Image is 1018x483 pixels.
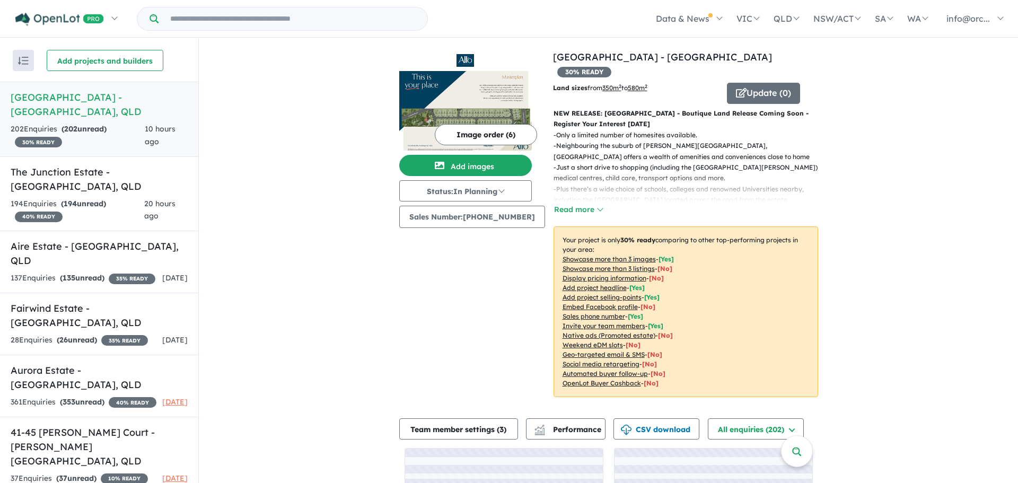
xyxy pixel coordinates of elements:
div: 361 Enquir ies [11,396,156,409]
span: [DATE] [162,397,188,407]
span: [No] [626,341,640,349]
u: 350 m [602,84,621,92]
u: OpenLot Buyer Cashback [563,379,641,387]
u: Showcase more than 3 images [563,255,656,263]
span: 20 hours ago [144,199,175,221]
span: [ No ] [649,274,664,282]
span: [No] [647,350,662,358]
a: [GEOGRAPHIC_DATA] - [GEOGRAPHIC_DATA] [553,51,772,63]
b: 30 % ready [620,236,655,244]
p: from [553,83,719,93]
button: Update (0) [727,83,800,104]
sup: 2 [645,83,647,89]
u: Sales phone number [563,312,625,320]
span: [No] [642,360,657,368]
input: Try estate name, suburb, builder or developer [161,7,425,30]
span: 3 [499,425,504,434]
span: 194 [64,199,77,208]
button: All enquiries (202) [708,418,804,440]
span: 10 hours ago [145,124,175,146]
u: Weekend eDM slots [563,341,623,349]
span: 35 % READY [101,335,148,346]
strong: ( unread) [60,397,104,407]
h5: Fairwind Estate - [GEOGRAPHIC_DATA] , QLD [11,301,188,330]
strong: ( unread) [57,335,97,345]
span: 26 [59,335,68,345]
img: Alto Estate - Park Ridge [399,71,532,151]
u: Embed Facebook profile [563,303,638,311]
sup: 2 [619,83,621,89]
button: CSV download [613,418,699,440]
div: 28 Enquir ies [11,334,148,347]
img: bar-chart.svg [534,428,545,435]
button: Add images [399,155,532,176]
span: [ Yes ] [659,255,674,263]
u: Invite your team members [563,322,645,330]
div: 137 Enquir ies [11,272,155,285]
span: [DATE] [162,335,188,345]
span: [ Yes ] [648,322,663,330]
h5: Aurora Estate - [GEOGRAPHIC_DATA] , QLD [11,363,188,392]
span: 40 % READY [15,212,63,222]
span: [ Yes ] [644,293,660,301]
span: 353 [63,397,75,407]
a: Alto Estate - Park Ridge LogoAlto Estate - Park Ridge [399,50,532,151]
span: 30 % READY [557,67,611,77]
img: Openlot PRO Logo White [15,13,104,26]
span: to [621,84,647,92]
button: Read more [554,204,603,216]
strong: ( unread) [56,473,96,483]
span: [DATE] [162,273,188,283]
strong: ( unread) [60,273,104,283]
span: [ Yes ] [628,312,643,320]
span: [No] [651,370,665,377]
button: Add projects and builders [47,50,163,71]
span: 135 [63,273,75,283]
button: Status:In Planning [399,180,532,201]
p: Your project is only comparing to other top-performing projects in your area: - - - - - - - - - -... [554,226,818,397]
img: download icon [621,425,631,435]
div: 194 Enquir ies [11,198,144,223]
u: Display pricing information [563,274,646,282]
u: Add project selling-points [563,293,642,301]
b: Land sizes [553,84,587,92]
img: line-chart.svg [534,425,544,431]
button: Sales Number:[PHONE_NUMBER] [399,206,545,228]
button: Performance [526,418,605,440]
strong: ( unread) [61,199,106,208]
img: sort.svg [18,57,29,65]
u: Showcase more than 3 listings [563,265,655,273]
button: Image order (6) [435,124,537,145]
u: Geo-targeted email & SMS [563,350,645,358]
h5: [GEOGRAPHIC_DATA] - [GEOGRAPHIC_DATA] , QLD [11,90,188,119]
img: Alto Estate - Park Ridge Logo [403,54,528,67]
u: Social media retargeting [563,360,639,368]
span: 40 % READY [109,397,156,408]
span: 202 [64,124,77,134]
p: - Only a limited number of homesites available. [554,130,827,140]
span: [ Yes ] [629,284,645,292]
span: [No] [658,331,673,339]
span: [DATE] [162,473,188,483]
span: [ No ] [657,265,672,273]
span: 37 [59,473,67,483]
span: 30 % READY [15,137,62,147]
u: Add project headline [563,284,627,292]
div: 202 Enquir ies [11,123,145,148]
span: 35 % READY [109,274,155,284]
span: info@orc... [946,13,990,24]
u: 580 m [628,84,647,92]
p: NEW RELEASE: [GEOGRAPHIC_DATA] - Boutique Land Release Coming Soon - Register Your Interest [DATE] [554,108,818,130]
h5: 41-45 [PERSON_NAME] Court - [PERSON_NAME][GEOGRAPHIC_DATA] , QLD [11,425,188,468]
strong: ( unread) [62,124,107,134]
h5: Aire Estate - [GEOGRAPHIC_DATA] , QLD [11,239,188,268]
p: - Just a short drive to shopping (including the [GEOGRAPHIC_DATA][PERSON_NAME]), medical centres,... [554,162,827,184]
u: Native ads (Promoted estate) [563,331,655,339]
h5: The Junction Estate - [GEOGRAPHIC_DATA] , QLD [11,165,188,194]
span: [ No ] [640,303,655,311]
p: - Neighbouring the suburb of [PERSON_NAME][GEOGRAPHIC_DATA], [GEOGRAPHIC_DATA] offers a wealth of... [554,140,827,162]
button: Team member settings (3) [399,418,518,440]
p: - Plus there’s a wide choice of schools, colleges and renowned Universities nearby, including the... [554,184,827,206]
span: Performance [536,425,601,434]
u: Automated buyer follow-up [563,370,648,377]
